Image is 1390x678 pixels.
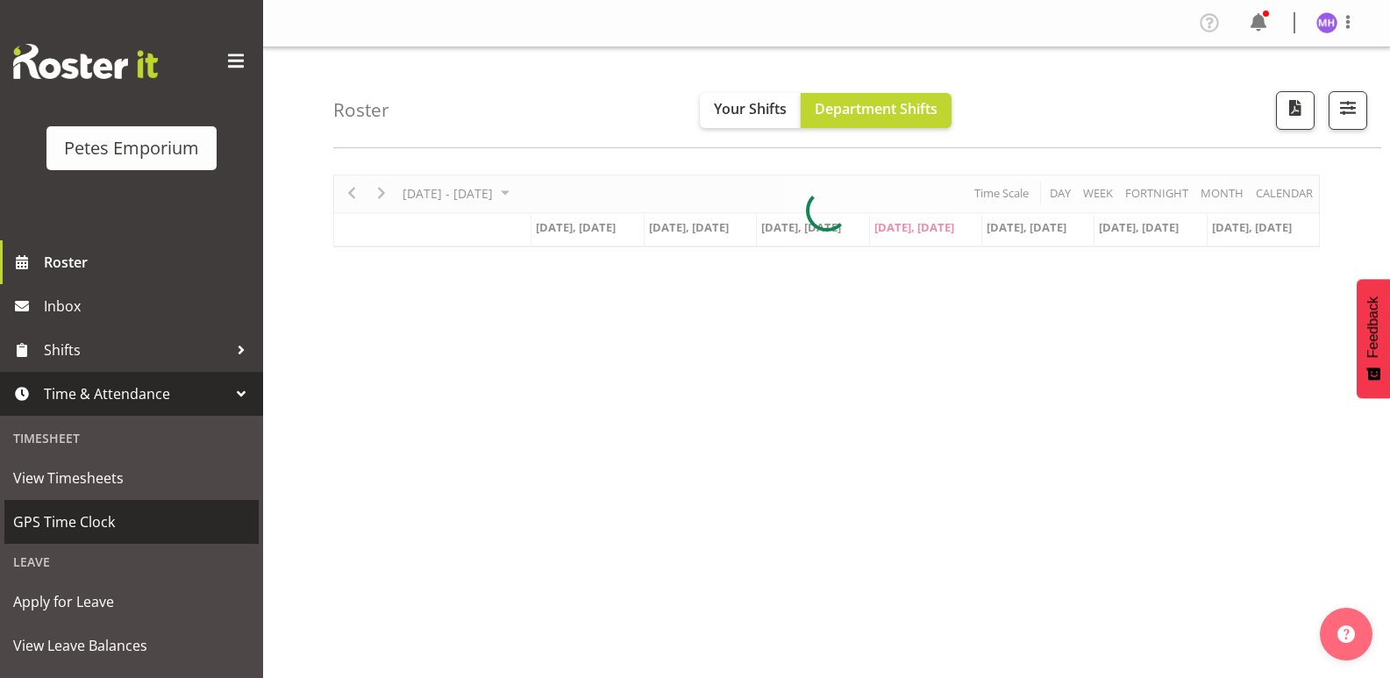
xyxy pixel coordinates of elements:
[1316,12,1337,33] img: mackenzie-halford4471.jpg
[13,509,250,535] span: GPS Time Clock
[44,337,228,363] span: Shifts
[13,589,250,615] span: Apply for Leave
[44,381,228,407] span: Time & Attendance
[13,465,250,491] span: View Timesheets
[4,500,259,544] a: GPS Time Clock
[4,624,259,667] a: View Leave Balances
[801,93,952,128] button: Department Shifts
[64,135,199,161] div: Petes Emporium
[700,93,801,128] button: Your Shifts
[1276,91,1315,130] button: Download a PDF of the roster according to the set date range.
[4,456,259,500] a: View Timesheets
[1357,279,1390,398] button: Feedback - Show survey
[13,632,250,659] span: View Leave Balances
[4,544,259,580] div: Leave
[4,420,259,456] div: Timesheet
[44,293,254,319] span: Inbox
[333,100,389,120] h4: Roster
[1365,296,1381,358] span: Feedback
[1329,91,1367,130] button: Filter Shifts
[44,249,254,275] span: Roster
[4,580,259,624] a: Apply for Leave
[1337,625,1355,643] img: help-xxl-2.png
[815,99,937,118] span: Department Shifts
[13,44,158,79] img: Rosterit website logo
[714,99,787,118] span: Your Shifts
